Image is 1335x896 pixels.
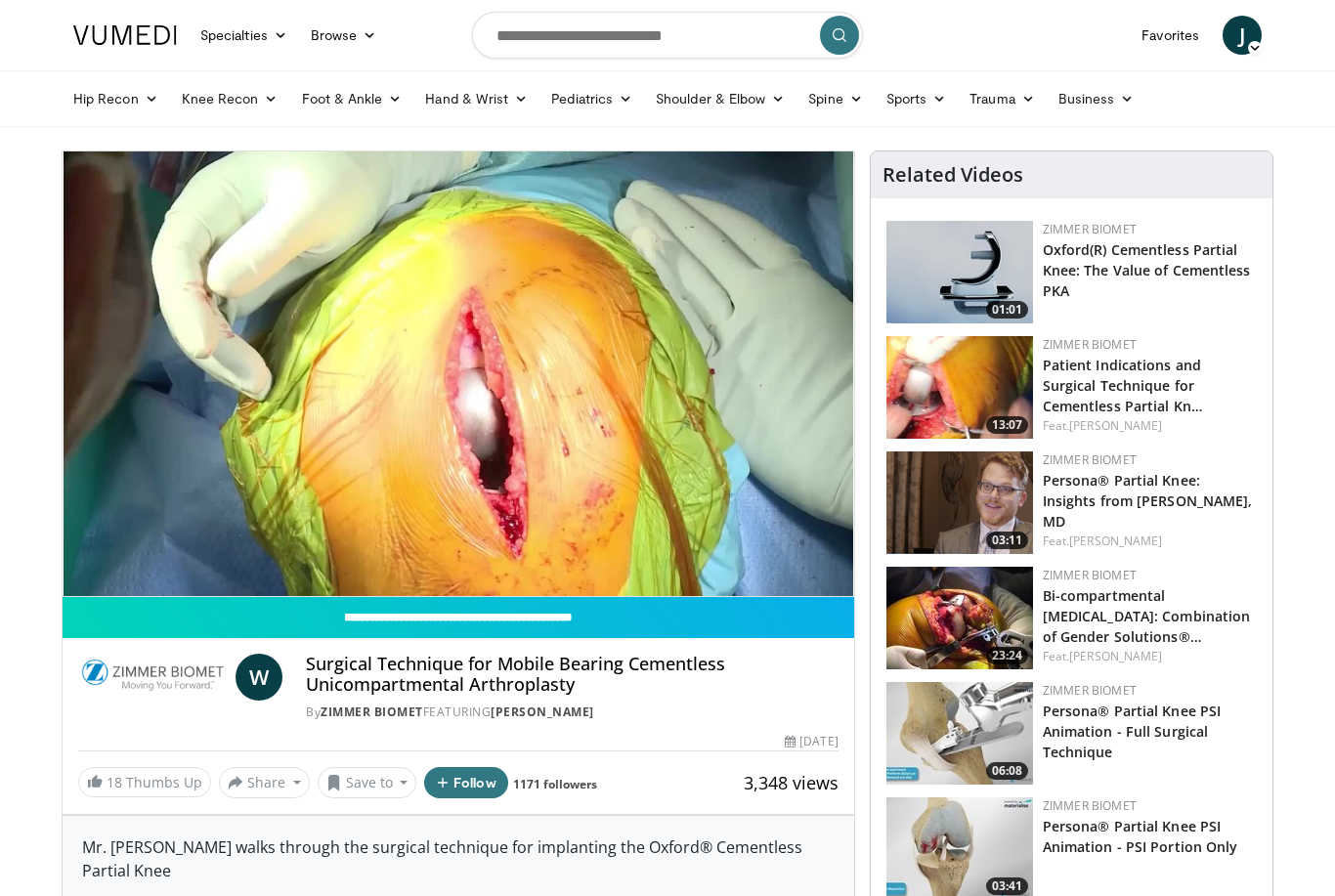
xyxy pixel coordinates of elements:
[986,301,1028,319] span: 01:01
[1130,16,1211,55] a: Favorites
[886,221,1033,323] a: 01:01
[1043,451,1137,468] a: Zimmer Biomet
[886,682,1033,785] img: 686d165e-95fa-42f3-8ff5-d5bd856530f8.150x105_q85_crop-smart_upscale.jpg
[886,567,1033,669] a: 23:24
[886,451,1033,554] a: 03:11
[1069,533,1162,549] a: [PERSON_NAME]
[886,682,1033,785] a: 06:08
[1069,648,1162,664] a: [PERSON_NAME]
[1043,417,1257,435] div: Feat.
[1043,221,1137,237] a: Zimmer Biomet
[785,733,838,750] div: [DATE]
[886,567,1033,669] img: dc286c30-bcc4-47d6-b614-e3642f4746ad.150x105_q85_crop-smart_upscale.jpg
[886,451,1033,554] img: f87a5073-b7d4-4925-9e52-a0028613b997.png.150x105_q85_crop-smart_upscale.png
[189,16,299,55] a: Specialties
[1069,417,1162,434] a: [PERSON_NAME]
[958,79,1047,118] a: Trauma
[883,163,1023,187] h4: Related Videos
[886,336,1033,439] img: 3efde6b3-4cc2-4370-89c9-d2e13bff7c5c.150x105_q85_crop-smart_upscale.jpg
[318,767,417,798] button: Save to
[78,767,211,797] a: 18 Thumbs Up
[1043,240,1251,300] a: Oxford(R) Cementless Partial Knee: The Value of Cementless PKA
[886,336,1033,439] a: 13:07
[321,704,423,720] a: Zimmer Biomet
[886,221,1033,323] img: 7a1c75c5-1041-4af4-811f-6619572dbb89.150x105_q85_crop-smart_upscale.jpg
[1223,16,1262,55] a: J
[107,773,122,791] span: 18
[1043,682,1137,699] a: Zimmer Biomet
[513,776,597,792] a: 1171 followers
[539,79,644,118] a: Pediatrics
[1043,471,1253,531] a: Persona® Partial Knee: Insights from [PERSON_NAME], MD
[1043,533,1257,550] div: Feat.
[170,79,290,118] a: Knee Recon
[306,704,838,721] div: By FEATURING
[472,12,863,59] input: Search topics, interventions
[73,25,177,45] img: VuMedi Logo
[986,762,1028,780] span: 06:08
[1043,567,1137,583] a: Zimmer Biomet
[236,654,282,701] a: W
[62,79,170,118] a: Hip Recon
[986,532,1028,549] span: 03:11
[219,767,310,798] button: Share
[797,79,874,118] a: Spine
[1043,586,1251,646] a: Bi-compartmental [MEDICAL_DATA]: Combination of Gender Solutions®…
[491,704,594,720] a: [PERSON_NAME]
[63,151,854,597] video-js: Video Player
[1047,79,1146,118] a: Business
[644,79,797,118] a: Shoulder & Elbow
[986,647,1028,664] span: 23:24
[290,79,414,118] a: Foot & Ankle
[1043,356,1203,415] a: Patient Indications and Surgical Technique for Cementless Partial Kn…
[306,654,838,696] h4: Surgical Technique for Mobile Bearing Cementless Unicompartmental Arthroplasty
[986,416,1028,434] span: 13:07
[299,16,389,55] a: Browse
[78,654,228,701] img: Zimmer Biomet
[1043,702,1222,761] a: Persona® Partial Knee PSI Animation - Full Surgical Technique
[986,877,1028,895] span: 03:41
[744,771,839,794] span: 3,348 views
[875,79,959,118] a: Sports
[413,79,539,118] a: Hand & Wrist
[1043,797,1137,814] a: Zimmer Biomet
[424,767,508,798] button: Follow
[1043,648,1257,665] div: Feat.
[1043,817,1238,856] a: Persona® Partial Knee PSI Animation - PSI Portion Only
[1043,336,1137,353] a: Zimmer Biomet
